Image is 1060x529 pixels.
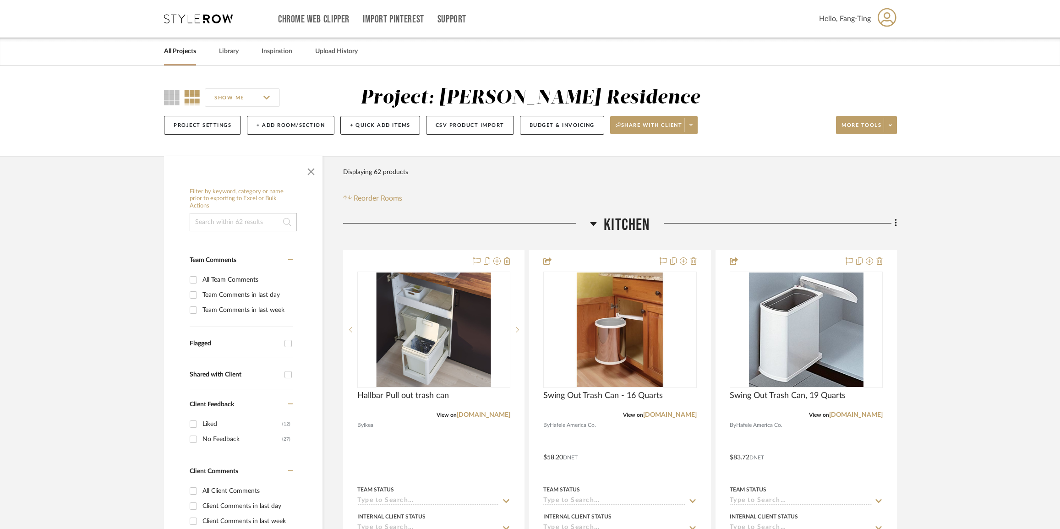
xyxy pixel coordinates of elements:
div: Project: [PERSON_NAME] Residence [361,88,700,108]
span: Hafele America Co. [736,421,782,430]
div: Liked [202,417,282,431]
div: Internal Client Status [730,513,798,521]
a: Import Pinterest [363,16,424,23]
img: Hallbar Pull out trash can [377,273,491,387]
div: All Team Comments [202,273,290,287]
button: + Quick Add Items [340,116,420,135]
div: (27) [282,432,290,447]
span: Client Comments [190,468,238,474]
div: Team Status [543,485,580,494]
a: [DOMAIN_NAME] [643,412,697,418]
button: Project Settings [164,116,241,135]
input: Type to Search… [730,497,872,506]
h6: Filter by keyword, category or name prior to exporting to Excel or Bulk Actions [190,188,297,210]
input: Search within 62 results [190,213,297,231]
div: Displaying 62 products [343,163,408,181]
span: More tools [841,122,881,136]
a: Support [437,16,466,23]
a: [DOMAIN_NAME] [829,412,883,418]
span: Share with client [616,122,683,136]
img: Swing Out Trash Can - 16 Quarts [563,273,677,387]
span: View on [809,412,829,418]
div: 0 [358,272,510,387]
span: Ikea [364,421,373,430]
button: CSV Product Import [426,116,514,135]
input: Type to Search… [357,497,499,506]
div: All Client Comments [202,484,290,498]
span: By [357,421,364,430]
div: Client Comments in last week [202,514,290,529]
a: Chrome Web Clipper [278,16,350,23]
span: Hafele America Co. [550,421,596,430]
span: Reorder Rooms [354,193,402,204]
a: [DOMAIN_NAME] [457,412,510,418]
span: Client Feedback [190,401,234,408]
button: More tools [836,116,897,134]
div: Internal Client Status [543,513,612,521]
button: Budget & Invoicing [520,116,604,135]
div: (12) [282,417,290,431]
div: Team Comments in last day [202,288,290,302]
div: Client Comments in last day [202,499,290,513]
a: Library [219,45,239,58]
div: Team Status [730,485,766,494]
div: Internal Client Status [357,513,426,521]
a: Upload History [315,45,358,58]
button: Close [302,161,320,179]
button: Share with client [610,116,698,134]
span: Kitchen [604,215,650,235]
div: Team Status [357,485,394,494]
div: No Feedback [202,432,282,447]
a: All Projects [164,45,196,58]
button: Reorder Rooms [343,193,402,204]
div: Flagged [190,340,280,348]
a: Inspiration [262,45,292,58]
span: By [730,421,736,430]
span: Hallbar Pull out trash can [357,391,449,401]
input: Type to Search… [543,497,685,506]
img: Swing Out Trash Can, 19 Quarts [749,273,863,387]
span: Swing Out Trash Can, 19 Quarts [730,391,846,401]
div: Team Comments in last week [202,303,290,317]
span: Swing Out Trash Can - 16 Quarts [543,391,663,401]
button: + Add Room/Section [247,116,334,135]
span: Team Comments [190,257,236,263]
span: View on [623,412,643,418]
div: Shared with Client [190,371,280,379]
span: Hello, Fang-Ting [819,13,871,24]
span: View on [437,412,457,418]
span: By [543,421,550,430]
